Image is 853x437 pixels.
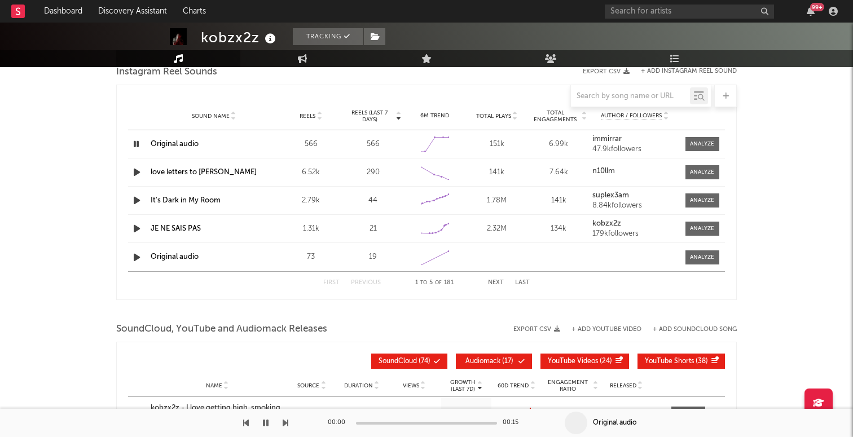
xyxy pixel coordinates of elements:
[531,139,587,150] div: 6.99k
[531,167,587,178] div: 7.64k
[560,326,641,333] div: + Add YouTube Video
[469,223,525,235] div: 2.32M
[390,408,439,420] div: 1 833 578
[645,358,708,365] span: ( 38 )
[450,386,476,392] p: (Last 7d)
[637,354,725,369] button: YouTube Shorts(38)
[116,65,217,79] span: Instagram Reel Sounds
[379,358,430,365] span: ( 74 )
[371,354,447,369] button: SoundCloud(74)
[345,251,401,263] div: 19
[645,358,694,365] span: YouTube Shorts
[592,135,677,143] a: immirrar
[653,326,737,333] button: + Add SoundCloud Song
[641,326,737,333] button: + Add SoundCloud Song
[340,408,384,420] div: 2:17
[476,113,511,120] span: Total Plays
[592,167,677,175] a: n10llm
[151,140,199,148] a: Original audio
[345,195,401,206] div: 44
[592,167,615,175] strong: n10llm
[540,354,629,369] button: YouTube Videos(24)
[503,416,525,430] div: 00:15
[469,167,525,178] div: 141k
[344,382,373,389] span: Duration
[513,326,560,333] button: Export CSV
[488,280,504,286] button: Next
[283,167,339,178] div: 6.52k
[469,139,525,150] div: 151k
[403,276,465,290] div: 1 5 181
[592,202,677,210] div: 8.84k followers
[300,113,315,120] span: Reels
[283,139,339,150] div: 566
[345,167,401,178] div: 290
[201,28,279,47] div: kobzx2z
[345,139,401,150] div: 566
[601,112,662,120] span: Author / Followers
[610,382,636,389] span: Released
[192,113,230,120] span: Sound Name
[544,379,591,392] span: Engagement Ratio
[151,253,199,261] a: Original audio
[283,251,339,263] div: 73
[206,382,222,389] span: Name
[328,416,350,430] div: 00:00
[345,109,394,123] span: Reels (last 7 days)
[379,358,417,365] span: SoundCloud
[151,197,221,204] a: It's Dark in My Room
[469,195,525,206] div: 1.78M
[605,5,774,19] input: Search for artists
[463,358,515,365] span: ( 17 )
[283,195,339,206] div: 2.79k
[498,382,529,389] span: 60D Trend
[420,280,427,285] span: to
[630,68,737,74] div: + Add Instagram Reel Sound
[293,28,363,45] button: Tracking
[351,280,381,286] button: Previous
[593,418,636,428] div: Original audio
[544,408,598,420] div: 2.09 %
[345,223,401,235] div: 21
[531,109,581,123] span: Total Engagements
[548,358,598,365] span: YouTube Videos
[407,112,463,120] div: 6M Trend
[583,68,630,75] button: Export CSV
[465,358,500,365] span: Audiomack
[456,354,532,369] button: Audiomack(17)
[151,225,201,232] a: JE NE SAIS PAS
[444,408,489,420] div: 21 396
[435,280,442,285] span: of
[592,230,677,238] div: 179k followers
[807,7,815,16] button: 99+
[592,220,621,227] strong: kobzx2z
[116,323,327,336] span: SoundCloud, YouTube and Audiomack Releases
[548,358,612,365] span: ( 24 )
[592,135,622,143] strong: immirrar
[151,169,257,176] a: love letters to [PERSON_NAME]
[450,379,476,386] p: Growth
[403,382,419,389] span: Views
[531,223,587,235] div: 134k
[297,382,319,389] span: Source
[151,403,284,425] a: kobzx2z - I love getting high, smoking dope (Official Audio)
[531,195,587,206] div: 141k
[604,408,649,420] div: [DATE]
[592,220,677,228] a: kobzx2z
[323,280,340,286] button: First
[592,192,629,199] strong: suplex3am
[641,68,737,74] button: + Add Instagram Reel Sound
[571,326,641,333] button: + Add YouTube Video
[515,280,530,286] button: Last
[283,223,339,235] div: 1.31k
[571,92,690,101] input: Search by song name or URL
[810,3,824,11] div: 99 +
[592,192,677,200] a: suplex3am
[592,145,677,153] div: 47.9k followers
